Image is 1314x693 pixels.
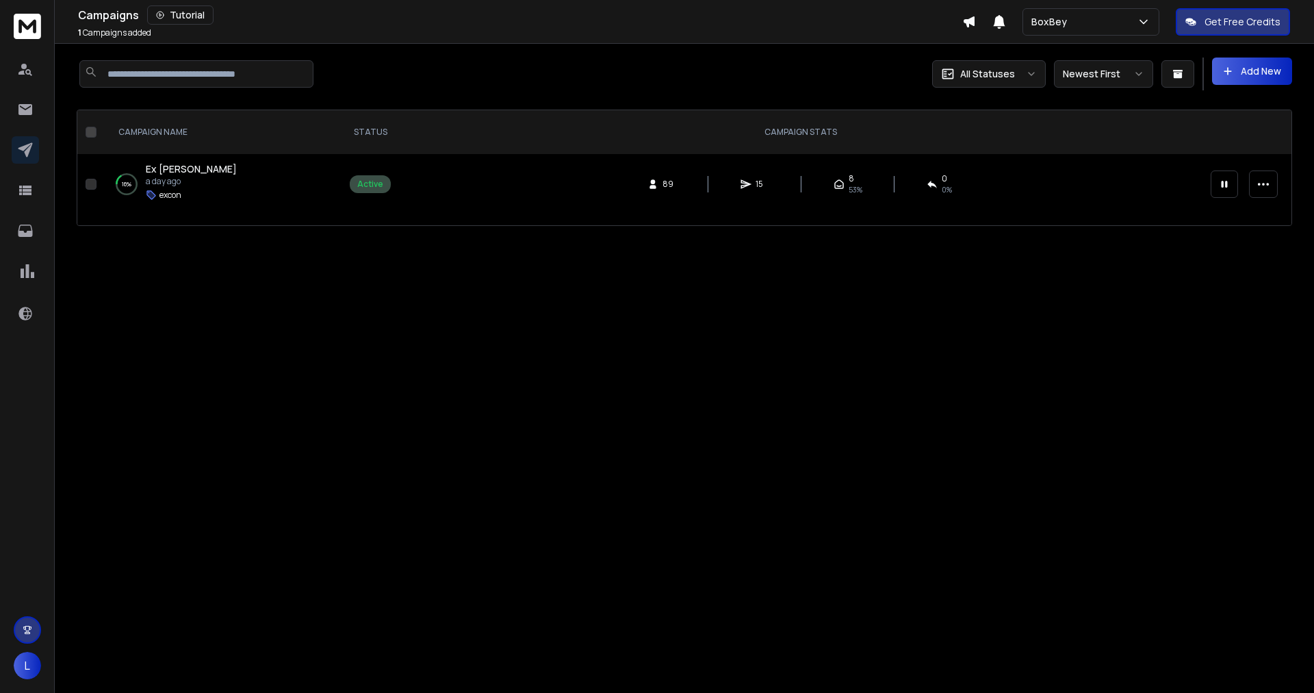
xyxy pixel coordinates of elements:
[662,179,676,190] span: 89
[14,652,41,679] button: L
[849,173,854,184] span: 8
[102,154,342,214] td: 16%Ex [PERSON_NAME]a day agoexcon
[1204,15,1280,29] p: Get Free Credits
[960,67,1015,81] p: All Statuses
[942,184,952,195] span: 0 %
[146,162,237,175] span: Ex [PERSON_NAME]
[756,179,769,190] span: 15
[159,190,181,201] p: excon
[942,173,947,184] span: 0
[1054,60,1153,88] button: Newest First
[849,184,862,195] span: 53 %
[1212,58,1292,85] button: Add New
[146,176,237,187] p: a day ago
[147,5,214,25] button: Tutorial
[342,110,399,154] th: STATUS
[1176,8,1290,36] button: Get Free Credits
[357,179,383,190] div: Active
[146,162,237,176] a: Ex [PERSON_NAME]
[78,5,962,25] div: Campaigns
[122,177,131,191] p: 16 %
[102,110,342,154] th: CAMPAIGN NAME
[399,110,1202,154] th: CAMPAIGN STATS
[78,27,151,38] p: Campaigns added
[1031,15,1072,29] p: BoxBey
[78,27,81,38] span: 1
